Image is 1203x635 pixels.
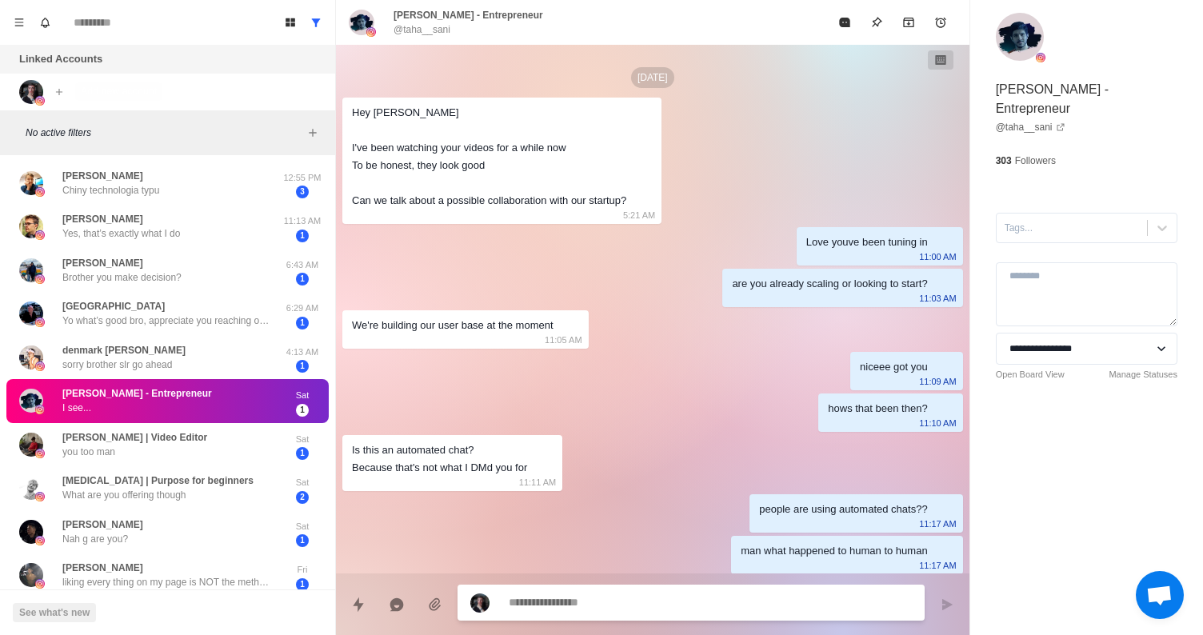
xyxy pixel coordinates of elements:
[19,389,43,413] img: picture
[381,589,413,621] button: Reply with AI
[631,67,674,88] p: [DATE]
[19,80,43,104] img: picture
[35,579,45,589] img: picture
[282,345,322,359] p: 4:13 AM
[806,234,928,251] div: Love youve been tuning in
[545,331,582,349] p: 11:05 AM
[62,343,186,357] p: denmark [PERSON_NAME]
[62,532,128,546] p: Nah g are you?
[732,275,927,293] div: are you already scaling or looking to start?
[919,248,956,266] p: 11:00 AM
[19,476,43,500] img: picture
[303,10,329,35] button: Show all conversations
[35,187,45,197] img: picture
[62,270,182,285] p: Brother you make decision?
[19,51,102,67] p: Linked Accounts
[35,361,45,371] img: picture
[26,126,303,140] p: No active filters
[19,258,43,282] img: picture
[419,589,451,621] button: Add media
[1109,368,1177,381] a: Manage Statuses
[62,445,115,459] p: you too man
[62,430,207,445] p: [PERSON_NAME] | Video Editor
[62,299,165,314] p: [GEOGRAPHIC_DATA]
[296,273,309,286] span: 1
[6,10,32,35] button: Menu
[1036,53,1045,62] img: picture
[35,230,45,240] img: picture
[35,317,45,327] img: picture
[296,404,309,417] span: 1
[62,401,91,415] p: I see...
[13,603,96,622] button: See what's new
[470,593,490,613] img: picture
[925,6,957,38] button: Add reminder
[50,82,69,102] button: Add account
[62,169,143,183] p: [PERSON_NAME]
[62,183,159,198] p: Chiny technologia typu
[278,10,303,35] button: Board View
[342,589,374,621] button: Quick replies
[62,488,186,502] p: What are you offering though
[829,6,861,38] button: Mark as read
[394,8,543,22] p: [PERSON_NAME] - Entrepreneur
[296,186,309,198] span: 3
[32,10,58,35] button: Notifications
[35,405,45,414] img: picture
[19,433,43,457] img: picture
[303,123,322,142] button: Add filters
[1015,154,1056,168] p: Followers
[623,206,655,224] p: 5:21 AM
[759,501,927,518] div: people are using automated chats??
[919,290,956,307] p: 11:03 AM
[19,520,43,544] img: picture
[861,6,893,38] button: Pin
[35,274,45,284] img: picture
[394,22,450,37] p: @taha__sani
[62,357,172,372] p: sorry brother slr go ahead
[931,589,963,621] button: Send message
[62,226,180,241] p: Yes, that’s exactly what I do
[19,345,43,369] img: picture
[19,171,43,195] img: picture
[35,96,45,106] img: picture
[349,10,374,35] img: picture
[282,258,322,272] p: 6:43 AM
[996,13,1044,61] img: picture
[282,563,322,577] p: Fri
[282,520,322,533] p: Sat
[1136,571,1184,619] div: Open chat
[352,441,527,477] div: Is this an automated chat? Because that's not what I DMd you for
[62,212,143,226] p: [PERSON_NAME]
[296,491,309,504] span: 2
[62,561,143,575] p: [PERSON_NAME]
[828,400,927,417] div: hows that been then?
[282,389,322,402] p: Sat
[996,368,1065,381] a: Open Board View
[296,317,309,329] span: 1
[62,473,254,488] p: [MEDICAL_DATA] | Purpose for beginners
[352,104,626,210] div: Hey [PERSON_NAME] I've been watching your videos for a while now To be honest, they look good Can...
[282,433,322,446] p: Sat
[919,373,956,390] p: 11:09 AM
[19,214,43,238] img: picture
[62,314,270,328] p: Yo what’s good bro, appreciate you reaching out. I’m a appointment setter
[296,578,309,591] span: 1
[860,358,928,376] div: niceee got you
[282,302,322,315] p: 6:29 AM
[919,557,956,574] p: 11:17 AM
[35,492,45,501] img: picture
[282,171,322,185] p: 12:55 PM
[62,575,270,589] p: liking every thing on my page is NOT the method bro lool
[996,120,1065,134] a: @taha__sani
[282,214,322,228] p: 11:13 AM
[741,542,927,560] div: man what happened to human to human
[62,517,143,532] p: [PERSON_NAME]
[296,447,309,460] span: 1
[296,360,309,373] span: 1
[19,563,43,587] img: picture
[919,515,956,533] p: 11:17 AM
[996,154,1012,168] p: 303
[366,27,376,37] img: picture
[296,230,309,242] span: 1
